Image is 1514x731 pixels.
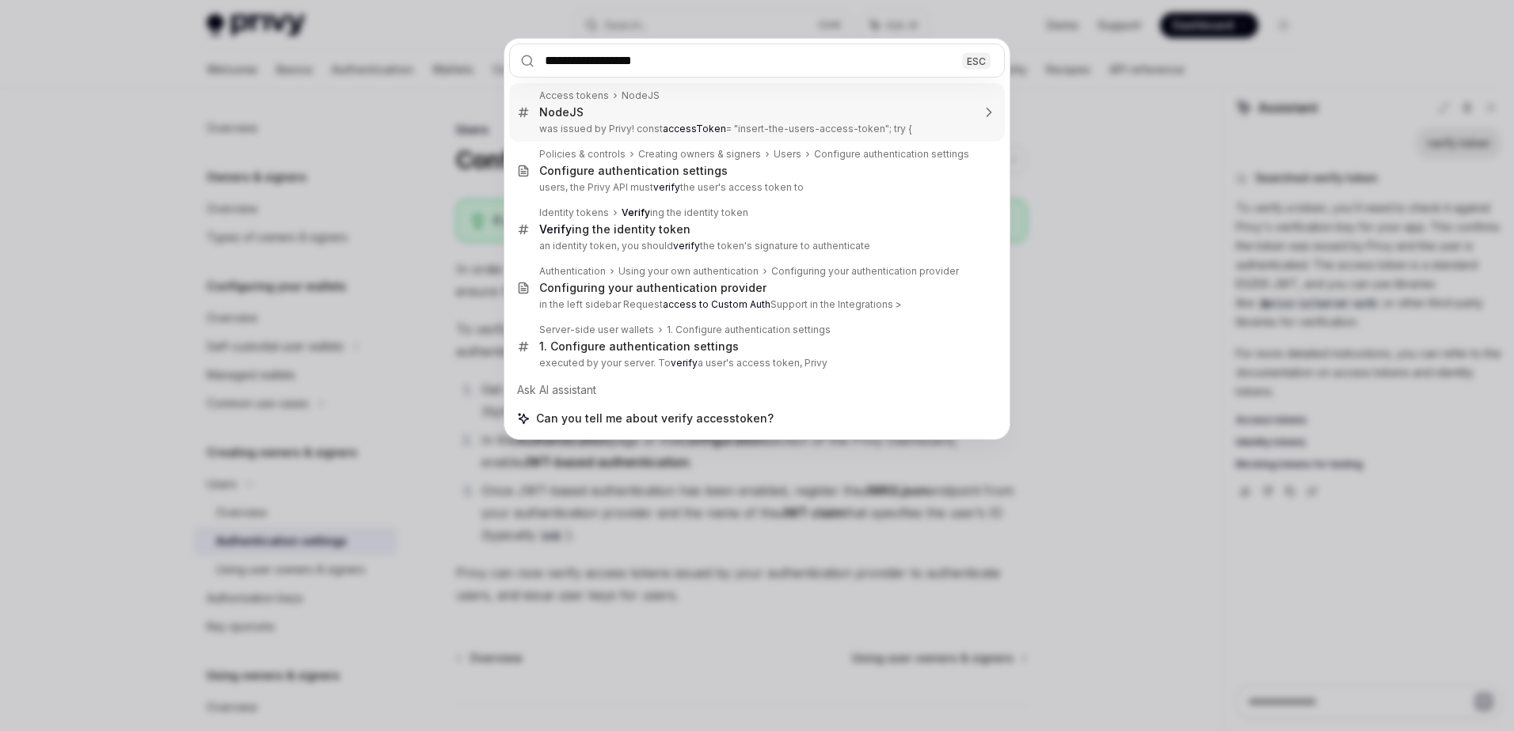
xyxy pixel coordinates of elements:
b: Verify [622,206,650,218]
div: ing the identity token [622,206,748,219]
p: was issued by Privy! const = "insert-the-users-access-token"; try { [539,123,972,135]
div: Using your own authentication [618,265,759,278]
div: NodeJS [539,105,584,119]
p: in the left sidebar Request Support in the Integrations > [539,298,972,311]
div: Configuring your authentication provider [539,281,767,295]
div: Configure authentication settings [814,148,969,161]
p: an identity token, you should the token's signature to authenticate [539,240,972,252]
b: verify [673,240,700,252]
p: executed by your server. To a user's access token, Privy [539,357,972,369]
div: ing the identity token [539,222,690,237]
b: access to Custom Auth [663,298,770,310]
div: Configure authentication settings [539,164,728,178]
div: Ask AI assistant [509,376,1005,404]
div: Access tokens [539,89,609,102]
p: users, the Privy API must the user's access token to [539,181,972,194]
div: 1. Configure authentication settings [539,339,739,354]
div: Creating owners & signers [638,148,761,161]
div: Authentication [539,265,606,278]
div: Users [774,148,801,161]
div: Policies & controls [539,148,626,161]
span: Can you tell me about verify accesstoken? [536,411,774,426]
div: Identity tokens [539,206,609,219]
div: ESC [962,52,991,69]
b: verify [653,181,680,193]
div: NodeJS [622,89,660,102]
b: verify [671,357,698,369]
b: Verify [539,222,572,236]
div: 1. Configure authentication settings [667,324,831,336]
div: Configuring your authentication provider [771,265,959,278]
div: Server-side user wallets [539,324,654,336]
b: accessToken [663,123,726,134]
